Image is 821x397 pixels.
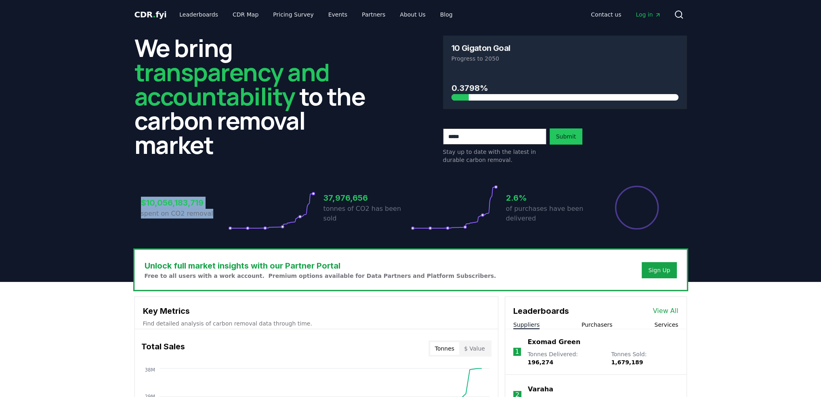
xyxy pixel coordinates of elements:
span: 196,274 [527,359,553,365]
a: Blog [434,7,459,22]
p: Free to all users with a work account. Premium options available for Data Partners and Platform S... [145,272,496,280]
a: Log in [629,7,667,22]
p: Tonnes Sold : [611,350,678,366]
button: $ Value [459,342,490,355]
nav: Main [173,7,459,22]
a: Varaha [528,384,553,394]
a: Leaderboards [173,7,225,22]
div: Percentage of sales delivered [614,185,659,230]
h3: $10,056,183,719 [141,197,228,209]
a: Sign Up [648,266,670,274]
a: Events [322,7,354,22]
span: Log in [636,11,661,19]
a: CDR.fyi [134,9,167,20]
p: of purchases have been delivered [506,204,593,223]
button: Services [654,321,678,329]
a: Pricing Survey [267,7,320,22]
p: tonnes of CO2 has been sold [323,204,411,223]
button: Sign Up [642,262,676,278]
a: CDR Map [226,7,265,22]
p: Tonnes Delivered : [527,350,603,366]
span: 1,679,189 [611,359,643,365]
button: Tonnes [430,342,459,355]
span: transparency and accountability [134,55,330,113]
tspan: 38M [145,367,155,373]
p: Stay up to date with the latest in durable carbon removal. [443,148,546,164]
h3: Key Metrics [143,305,490,317]
h3: 37,976,656 [323,192,411,204]
span: CDR fyi [134,10,167,19]
h3: Total Sales [141,340,185,357]
button: Purchasers [582,321,613,329]
h3: 2.6% [506,192,593,204]
p: Find detailed analysis of carbon removal data through time. [143,319,490,328]
h3: 10 Gigaton Goal [451,44,510,52]
h3: 0.3798% [451,82,678,94]
h3: Leaderboards [513,305,569,317]
p: spent on CO2 removal [141,209,228,218]
a: Contact us [584,7,628,22]
button: Submit [550,128,583,145]
a: View All [653,306,678,316]
h2: We bring to the carbon removal market [134,36,378,157]
a: Partners [355,7,392,22]
a: Exomad Green [527,337,580,347]
p: Progress to 2050 [451,55,678,63]
a: About Us [393,7,432,22]
p: 1 [515,347,519,357]
span: . [153,10,155,19]
button: Suppliers [513,321,540,329]
h3: Unlock full market insights with our Partner Portal [145,260,496,272]
nav: Main [584,7,667,22]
